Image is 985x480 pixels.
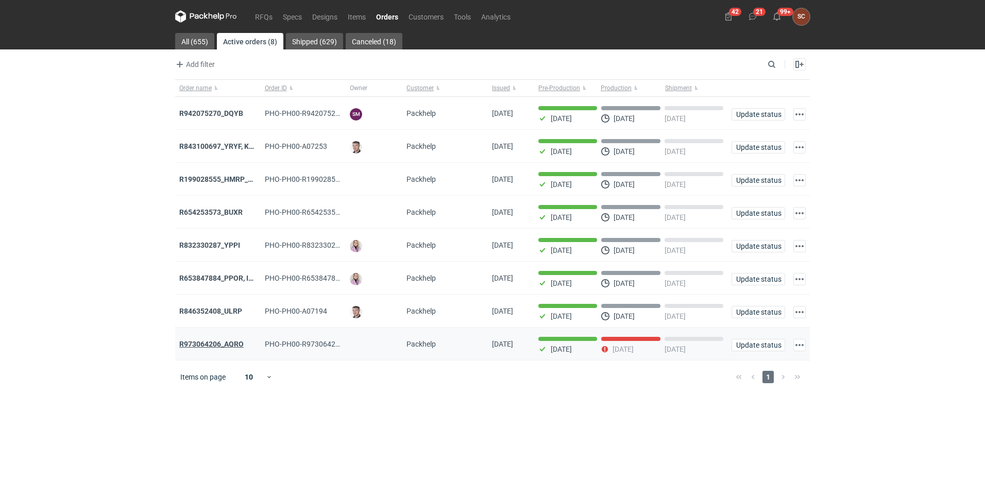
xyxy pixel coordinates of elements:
button: Pre-Production [534,80,599,96]
strong: R846352408_ULRP [179,307,242,315]
span: Packhelp [406,208,436,216]
p: [DATE] [665,345,686,353]
button: Actions [793,207,806,219]
button: Actions [793,273,806,285]
span: Update status [736,144,780,151]
a: All (655) [175,33,214,49]
span: Update status [736,308,780,316]
button: SC [793,8,810,25]
span: Customer [406,84,434,92]
a: Items [343,10,371,23]
span: Packhelp [406,175,436,183]
p: [DATE] [665,147,686,156]
button: 42 [720,8,737,25]
span: Add filter [174,58,215,71]
button: Production [599,80,663,96]
svg: Packhelp Pro [175,10,237,23]
input: Search [766,58,799,71]
span: 17/09/2025 [492,175,513,183]
button: Issued [488,80,534,96]
button: Actions [793,306,806,318]
button: Actions [793,108,806,121]
div: 10 [232,370,266,384]
p: [DATE] [614,213,635,221]
span: 1 [762,371,774,383]
span: Update status [736,177,780,184]
button: Update status [732,141,785,153]
a: R973064206_AQRO [179,340,244,348]
p: [DATE] [665,180,686,188]
button: Actions [793,339,806,351]
p: [DATE] [614,147,635,156]
span: Packhelp [406,307,436,315]
span: 11/09/2025 [492,274,513,282]
img: Klaudia Wiśniewska [350,273,362,285]
span: Items on page [180,372,226,382]
button: Update status [732,339,785,351]
span: Update status [736,210,780,217]
span: Packhelp [406,340,436,348]
button: Actions [793,240,806,252]
span: Owner [350,84,367,92]
p: [DATE] [614,246,635,254]
button: Shipment [663,80,727,96]
a: R199028555_HMRP_BKJH_VHKJ_ZOBC [179,175,310,183]
span: PHO-PH00-R653847884_PPOR,-IDRT,-RRRT [265,274,405,282]
span: Shipment [665,84,692,92]
a: Shipped (629) [286,33,343,49]
p: [DATE] [665,279,686,287]
span: Packhelp [406,109,436,117]
span: Update status [736,111,780,118]
a: Designs [307,10,343,23]
button: 99+ [769,8,785,25]
span: 19/09/2025 [492,142,513,150]
p: [DATE] [614,180,635,188]
span: Production [601,84,632,92]
span: Update status [736,243,780,250]
a: Specs [278,10,307,23]
p: [DATE] [614,114,635,123]
button: Order ID [261,80,346,96]
a: Active orders (8) [217,33,283,49]
button: Actions [793,141,806,153]
p: [DATE] [613,345,634,353]
a: R832330287_YPPI [179,241,240,249]
p: [DATE] [665,312,686,320]
p: [DATE] [551,345,572,353]
button: Add filter [173,58,215,71]
button: Update status [732,108,785,121]
span: PHO-PH00-R973064206_AQRO [265,340,366,348]
p: [DATE] [665,213,686,221]
button: Update status [732,207,785,219]
a: Tools [449,10,476,23]
img: Maciej Sikora [350,306,362,318]
span: PHO-PH00-R832330287_YPPI [265,241,362,249]
button: Update status [732,240,785,252]
p: [DATE] [551,213,572,221]
span: Packhelp [406,274,436,282]
p: [DATE] [551,180,572,188]
span: Order ID [265,84,287,92]
span: PHO-PH00-R199028555_HMRP_BKJH_VHKJ_ZOBC [265,175,432,183]
button: 21 [744,8,761,25]
span: Order name [179,84,212,92]
span: PHO-PH00-A07253 [265,142,327,150]
p: [DATE] [551,246,572,254]
button: Update status [732,306,785,318]
span: Update status [736,341,780,349]
strong: R942075270_DQYB [179,109,243,117]
button: Update status [732,174,785,186]
p: [DATE] [665,246,686,254]
p: [DATE] [551,114,572,123]
span: 16/09/2025 [492,208,513,216]
span: 15/09/2025 [492,241,513,249]
p: [DATE] [551,279,572,287]
a: R843100697_YRYF, KUZP [179,142,263,150]
button: Customer [402,80,488,96]
p: [DATE] [614,312,635,320]
span: Pre-Production [538,84,580,92]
